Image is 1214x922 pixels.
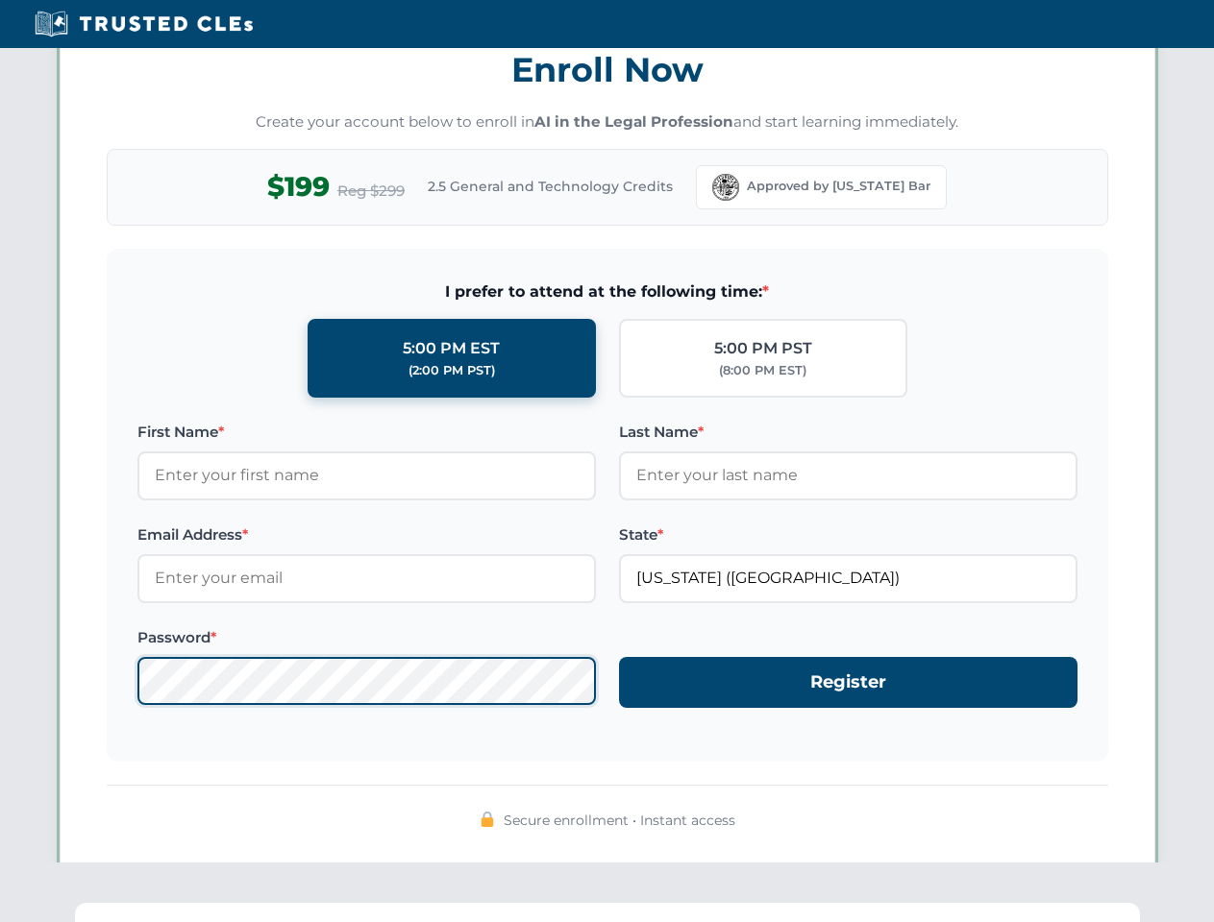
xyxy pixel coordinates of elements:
[619,523,1078,546] label: State
[619,421,1078,444] label: Last Name
[480,812,495,827] img: 🔒
[137,554,596,602] input: Enter your email
[267,165,330,208] span: $199
[619,554,1078,602] input: Florida (FL)
[714,336,812,361] div: 5:00 PM PST
[534,112,733,131] strong: AI in the Legal Profession
[107,39,1108,100] h3: Enroll Now
[619,451,1078,499] input: Enter your last name
[29,10,259,38] img: Trusted CLEs
[137,421,596,444] label: First Name
[137,451,596,499] input: Enter your first name
[712,174,739,201] img: Florida Bar
[137,626,596,649] label: Password
[409,361,495,380] div: (2:00 PM PST)
[719,361,806,380] div: (8:00 PM EST)
[504,810,735,831] span: Secure enrollment • Instant access
[137,523,596,546] label: Email Address
[747,177,930,196] span: Approved by [US_STATE] Bar
[337,180,405,203] span: Reg $299
[107,111,1108,133] p: Create your account below to enroll in and start learning immediately.
[619,657,1078,708] button: Register
[403,336,500,361] div: 5:00 PM EST
[428,176,673,197] span: 2.5 General and Technology Credits
[137,279,1078,304] span: I prefer to attend at the following time:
